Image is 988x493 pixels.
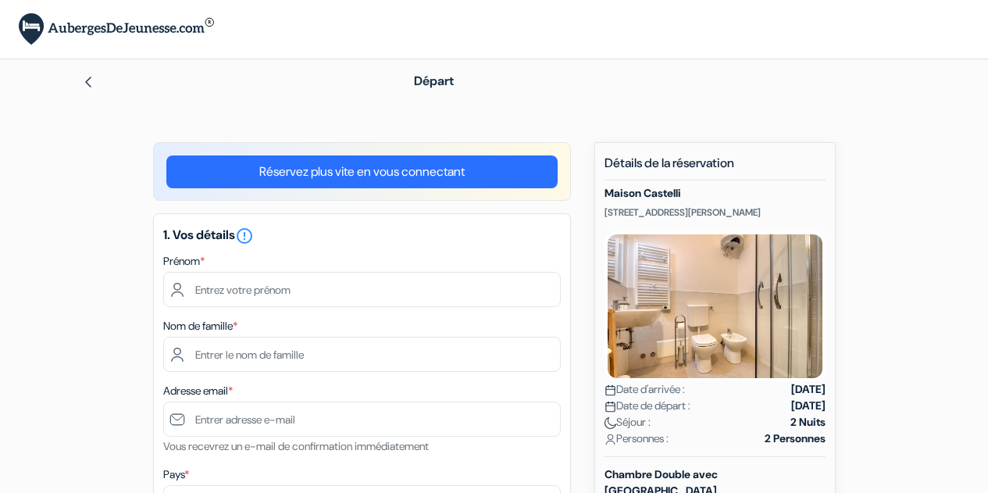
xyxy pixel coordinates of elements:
[605,155,826,180] h5: Détails de la réservation
[163,439,429,453] small: Vous recevrez un e-mail de confirmation immédiatement
[605,187,826,200] h5: Maison Castelli
[605,417,616,429] img: moon.svg
[235,227,254,243] a: error_outline
[163,272,561,307] input: Entrez votre prénom
[791,381,826,398] strong: [DATE]
[605,206,826,219] p: [STREET_ADDRESS][PERSON_NAME]
[414,73,454,89] span: Départ
[605,384,616,396] img: calendar.svg
[82,76,95,88] img: left_arrow.svg
[163,253,205,270] label: Prénom
[605,434,616,445] img: user_icon.svg
[605,398,690,414] span: Date de départ :
[163,383,233,399] label: Adresse email
[791,398,826,414] strong: [DATE]
[765,430,826,447] strong: 2 Personnes
[163,318,237,334] label: Nom de famille
[163,466,189,483] label: Pays
[605,414,651,430] span: Séjour :
[605,430,669,447] span: Personnes :
[163,402,561,437] input: Entrer adresse e-mail
[235,227,254,245] i: error_outline
[790,414,826,430] strong: 2 Nuits
[605,381,685,398] span: Date d'arrivée :
[163,337,561,372] input: Entrer le nom de famille
[166,155,558,188] a: Réservez plus vite en vous connectant
[163,227,561,245] h5: 1. Vos détails
[19,13,214,45] img: AubergesDeJeunesse.com
[605,401,616,413] img: calendar.svg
